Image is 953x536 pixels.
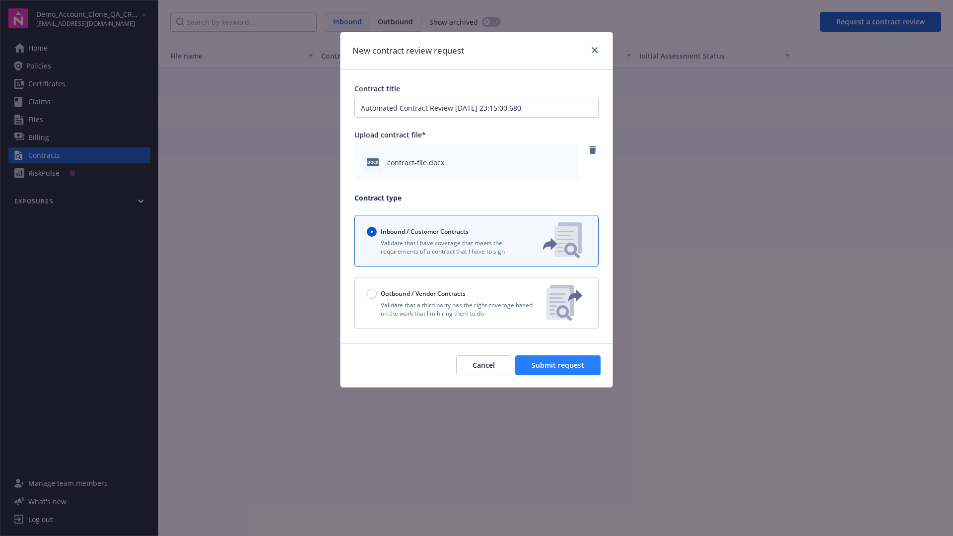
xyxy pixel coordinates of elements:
[352,44,464,57] h1: New contract review request
[381,227,469,236] span: Inbound / Customer Contracts
[589,44,601,56] a: close
[367,158,379,166] span: docx
[473,360,495,370] span: Cancel
[515,355,601,375] button: Submit request
[354,193,599,203] p: Contract type
[354,215,599,267] button: Inbound / Customer ContractsValidate that I have coverage that meets the requirements of a contra...
[367,239,527,256] p: Validate that I have coverage that meets the requirements of a contract that I have to sign
[456,355,511,375] button: Cancel
[367,289,377,299] input: Outbound / Vendor Contracts
[354,277,599,329] button: Outbound / Vendor ContractsValidate that a third party has the right coverage based on the work t...
[381,289,466,298] span: Outbound / Vendor Contracts
[367,227,377,237] input: Inbound / Customer Contracts
[367,301,539,318] p: Validate that a third party has the right coverage based on the work that I'm hiring them to do
[587,144,599,156] a: remove
[354,130,426,139] span: Upload contract file*
[532,360,584,370] span: Submit request
[354,84,400,93] span: Contract title
[354,98,599,118] input: Enter a title for this contract
[387,157,444,168] span: contract-file.docx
